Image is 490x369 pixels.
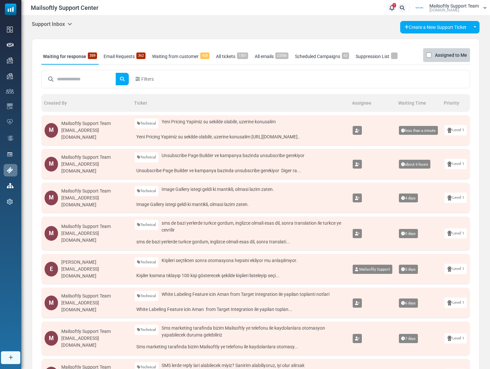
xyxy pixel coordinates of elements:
a: All emails23306 [253,48,290,65]
a: Sms marketing tarafinda bizim Mailsoftly ye telefonu ile kaydolanlara otomasy... [135,342,346,352]
div: M [45,226,58,241]
div: [EMAIL_ADDRESS][DOMAIN_NAME] [61,266,128,279]
a: Technical [135,291,158,301]
a: 1 [387,3,396,12]
span: Sms marketing tarafinda bizim Mailsoftly ye telefonu ile kaydolanlara otomasyon yapabilecek durum... [162,325,346,338]
a: Level 1 [444,159,467,169]
span: 4 days [399,194,418,203]
span: Image Gallery istegi geldi ki mantikli, olmasi lazim zaten. [162,186,274,193]
img: User Logo [411,3,428,13]
a: Technical [135,152,158,162]
a: White Labeling Feature icin Aman from Target Integration ile yapilan toplan... [135,304,346,315]
a: All tickets1301 [214,48,250,65]
div: Mailsoftly Support Team [61,120,128,127]
span: 5 days [399,229,418,238]
div: M [45,157,58,172]
img: email-templates-icon.svg [7,103,13,109]
a: User Logo Mailsoftly Support Team [DOMAIN_NAME] [411,3,487,13]
div: [EMAIL_ADDRESS][DOMAIN_NAME] [61,161,128,174]
a: sms de bazi yerlerde turkce gordum, inglizce olmali esas dil, sonra translati... [135,237,346,247]
div: [PERSON_NAME] [61,259,128,266]
span: about 6 hours [399,160,430,169]
label: Assigned to Me [435,51,467,59]
span: Mailsoftly Support Team [429,4,479,8]
a: Level 1 [444,264,467,274]
img: settings-icon.svg [7,199,13,205]
a: Level 1 [444,333,467,343]
a: Level 1 [444,228,467,238]
span: Yeni Pricing Yapimiz su sekilde olabilir, uzerine konusalim [162,118,276,125]
a: Yeni Pricing Yapimiz su sekilde olabilir, uzerine konusalim [URL][DOMAIN_NAME].. [135,132,346,142]
div: Mailsoftly Support Team [61,293,128,299]
a: Technical [135,257,158,267]
a: Technical [135,220,158,230]
a: Kişiler kısmına tıklayıp 100 kişi gösterecek şekilde kişileri listeleyip seçi... [135,271,346,281]
th: Waiting Time [396,94,441,112]
a: Level 1 [444,193,467,203]
span: 359 [88,52,97,59]
img: mailsoftly_icon_blue_white.svg [5,4,16,15]
img: dashboard-icon.svg [7,27,13,32]
div: Mailsoftly Support Team [61,154,128,161]
th: Priority [441,94,470,112]
img: campaigns-icon.png [7,57,13,63]
div: [EMAIL_ADDRESS][DOMAIN_NAME] [61,195,128,208]
span: Mailsoftly Support Center [31,3,98,12]
a: Level 1 [444,125,467,135]
div: M [45,296,58,310]
th: Assignee [349,94,396,112]
img: landing_pages.svg [7,152,13,157]
span: Filters [141,76,154,83]
div: [EMAIL_ADDRESS][DOMAIN_NAME] [61,335,128,349]
img: domain-health-icon.svg [7,119,13,124]
a: Unsubscribe Page Builder ve kampanya bazinda unsubscribe gerekiyor Diger ra... [135,166,346,176]
span: Kişileri seçtikten sonra otomasyona hepsini ekliyor mu anlaşılmıyor. [162,257,297,264]
div: M [45,331,58,346]
img: contacts-icon.svg [6,89,14,93]
div: M [45,191,58,205]
a: Scheduled Campaigns62 [293,48,351,65]
img: support-icon-active.svg [7,167,13,173]
div: Mailsoftly Support Team [61,328,128,335]
h5: Support Inbox [32,21,72,27]
a: Suppression List [354,48,399,65]
span: 1301 [237,52,248,59]
span: 1 [393,3,396,8]
div: [EMAIL_ADDRESS][DOMAIN_NAME] [61,299,128,313]
a: Image Gallery istegi geldi ki mantikli, olmasi lazim zaten. [135,199,346,210]
span: 428 [200,52,209,59]
a: Mailsoftly Support [353,265,392,274]
span: SMS lerde reply lari alabilecek miyiz? Sanirim alabiliyoruz, iyi olur alirsak [162,362,304,369]
div: Mailsoftly Support Team [61,188,128,195]
div: Mailsoftly Support Team [61,223,128,230]
div: E [45,262,58,277]
span: 23306 [275,52,288,59]
a: Technical [135,325,158,335]
span: less than a minute [399,126,438,135]
th: Created By [41,94,131,112]
a: Level 1 [444,297,467,308]
span: 362 [136,52,146,59]
span: sms de bazi yerlerde turkce gordum, inglizce olmali esas dil, sonra translation ile turkce ye cev... [162,220,346,234]
th: Ticket [131,94,349,112]
a: Email Requests362 [102,48,147,65]
div: [EMAIL_ADDRESS][DOMAIN_NAME] [61,230,128,244]
a: Create a New Support Ticket [400,21,471,33]
span: White Labeling Feature icin Aman from Target Integration ile yapilan toplanti notlari [162,291,329,298]
span: 6 days [399,298,418,308]
a: Waiting from customer428 [150,48,211,65]
a: Technical [135,118,158,129]
span: 5 days [399,265,418,274]
a: Waiting for response359 [41,48,99,65]
span: Unsubscribe Page Builder ve kampanya bazinda unsubscribe gerekiyor [162,152,304,159]
span: 62 [342,52,349,59]
span: Mailsoftly Support [359,267,390,272]
a: Technical [135,186,158,196]
span: 7 days [399,334,418,343]
img: workflow.svg [7,134,14,142]
div: M [45,123,58,138]
div: [EMAIL_ADDRESS][DOMAIN_NAME] [61,127,128,141]
img: campaigns-icon.png [7,73,13,79]
span: [DOMAIN_NAME] [429,8,459,12]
